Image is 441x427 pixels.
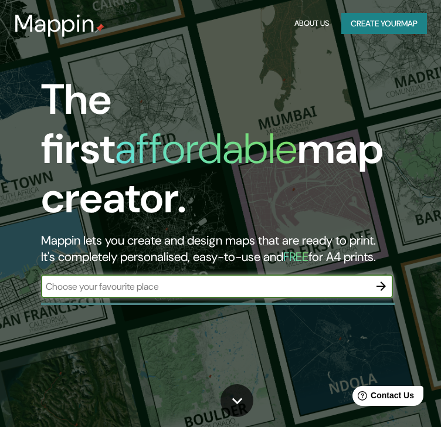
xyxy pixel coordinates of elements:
img: mappin-pin [95,23,104,33]
h5: FREE [283,249,308,265]
h2: Mappin lets you create and design maps that are ready to print. It's completely personalised, eas... [41,232,394,265]
iframe: Help widget launcher [337,381,428,414]
button: Create yourmap [341,13,427,35]
h1: affordable [115,121,297,176]
button: About Us [291,13,332,35]
h1: The first map creator. [41,75,394,232]
input: Choose your favourite place [41,280,369,293]
h3: Mappin [14,9,95,38]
